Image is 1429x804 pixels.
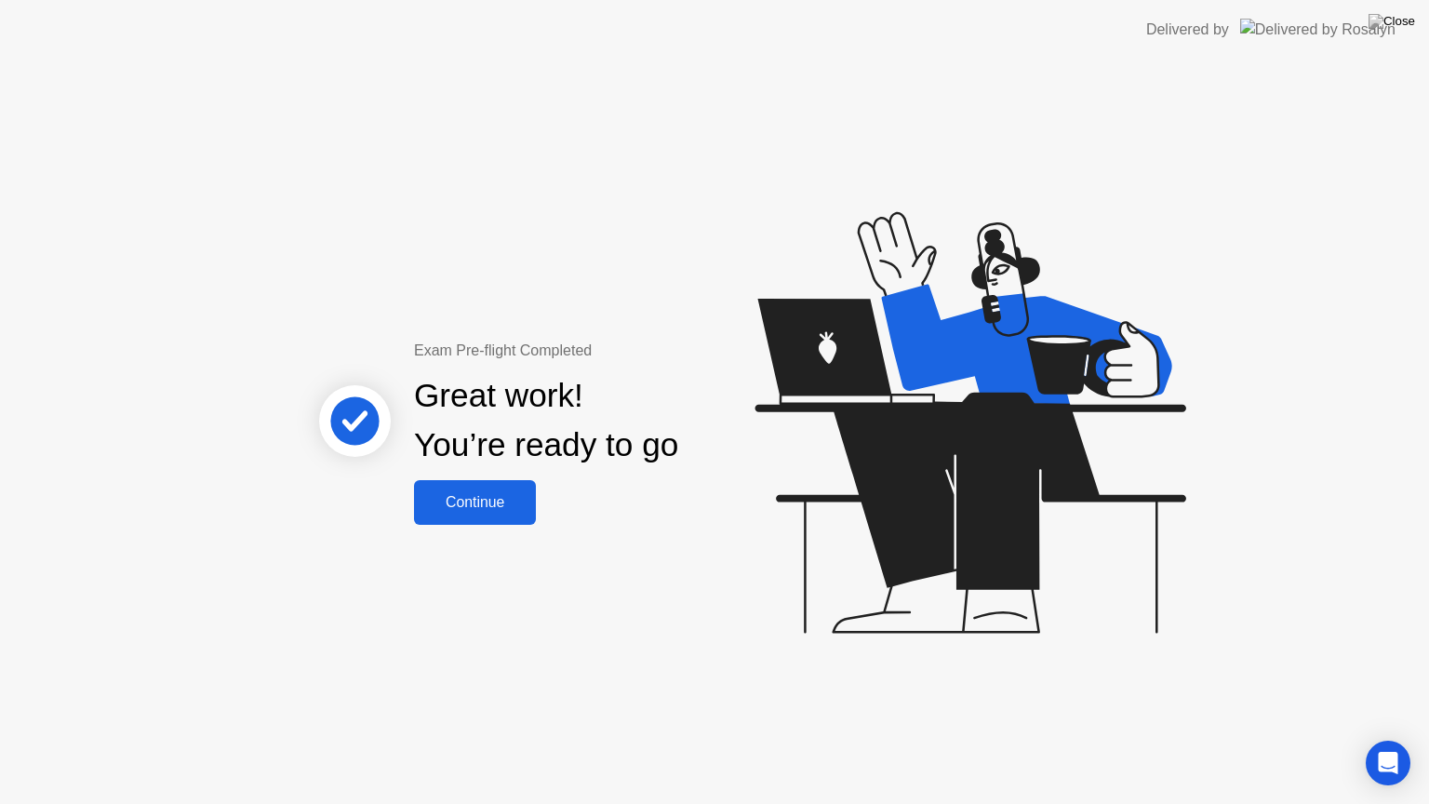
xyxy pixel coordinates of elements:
[1369,14,1415,29] img: Close
[1366,741,1410,785] div: Open Intercom Messenger
[414,340,798,362] div: Exam Pre-flight Completed
[1240,19,1396,40] img: Delivered by Rosalyn
[414,480,536,525] button: Continue
[1146,19,1229,41] div: Delivered by
[420,494,530,511] div: Continue
[414,371,678,470] div: Great work! You’re ready to go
